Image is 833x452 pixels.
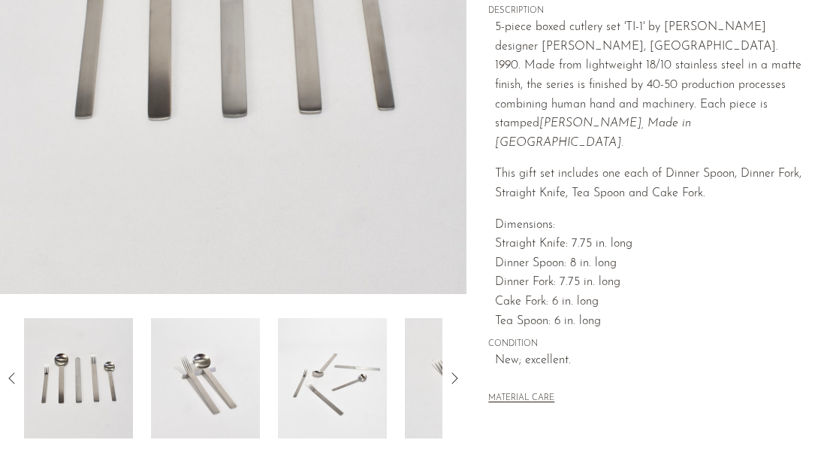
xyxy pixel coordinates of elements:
[495,21,801,149] span: 5-piece boxed cutlery set 'TI-1' by [PERSON_NAME] designer [PERSON_NAME], [GEOGRAPHIC_DATA]. 1990...
[488,393,554,405] button: MATERIAL CARE
[495,117,691,149] em: [PERSON_NAME], Made in [GEOGRAPHIC_DATA].
[278,318,387,438] img: TI-1 Boxed Cutlery Set, Matte
[151,318,260,438] img: TI-1 Boxed Cutlery Set, Matte
[405,318,514,438] img: TI-1 Boxed Cutlery Set, Matte
[495,216,809,332] p: Dimensions: Straight Knife: 7.75 in. long Dinner Spoon: 8 in. long Dinner Fork: 7.75 in. long Cak...
[24,318,133,438] img: TI-1 Boxed Cutlery Set, Matte
[495,351,809,371] span: New; excellent.
[495,165,809,203] p: This gift set includes one each of Dinner Spoon, Dinner Fork, Straight Knife, Tea Spoon and Cake ...
[488,5,809,18] span: DESCRIPTION
[488,338,809,351] span: CONDITION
